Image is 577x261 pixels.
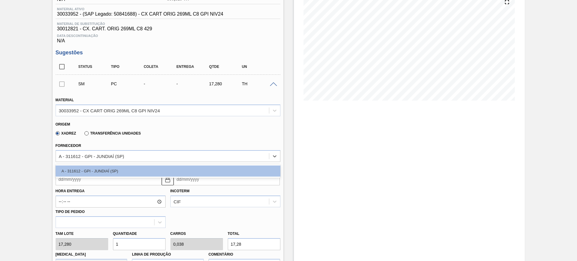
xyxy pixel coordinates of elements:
[109,81,146,86] div: Pedido de Compra
[109,65,146,69] div: Tipo
[84,131,141,135] label: Transferência Unidades
[228,232,240,236] label: Total
[56,173,162,185] input: dd/mm/yyyy
[56,165,280,177] div: A - 311612 - GPI - JUNDIAÍ (SP)
[57,26,279,32] span: 30012821 - CX. CART. ORIG 269ML C8 429
[208,65,244,69] div: Qtde
[56,50,280,56] h3: Sugestões
[77,65,113,69] div: Status
[57,34,279,38] span: Data Descontinuação
[56,187,166,196] label: Hora Entrega
[240,65,277,69] div: UN
[240,81,277,86] div: TH
[56,229,108,238] label: Tam lote
[162,173,174,185] button: locked
[57,7,224,11] span: Material ativo
[164,176,171,183] img: locked
[56,122,70,126] label: Origem
[56,144,81,148] label: Fornecedor
[57,11,224,17] span: 30033952 - (SAP Legado: 50841688) - CX CART ORIG 269ML C8 GPI NIV24
[170,189,190,193] label: Incoterm
[208,81,244,86] div: 17,280
[113,232,137,236] label: Quantidade
[142,65,179,69] div: Coleta
[77,81,113,86] div: Sugestão Manual
[56,131,76,135] label: Xadrez
[175,65,211,69] div: Entrega
[142,81,179,86] div: -
[174,199,181,204] div: CIF
[57,22,279,26] span: Material de Substituição
[132,252,171,256] label: Linha de Produção
[175,81,211,86] div: -
[56,252,86,256] label: [MEDICAL_DATA]
[170,232,186,236] label: Carros
[56,98,74,102] label: Material
[59,153,124,159] div: A - 311612 - GPI - JUNDIAÍ (SP)
[209,250,280,259] label: Comentário
[56,210,85,214] label: Tipo de pedido
[56,32,280,44] div: N/A
[174,173,280,185] input: dd/mm/yyyy
[59,108,160,113] div: 30033952 - CX CART ORIG 269ML C8 GPI NIV24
